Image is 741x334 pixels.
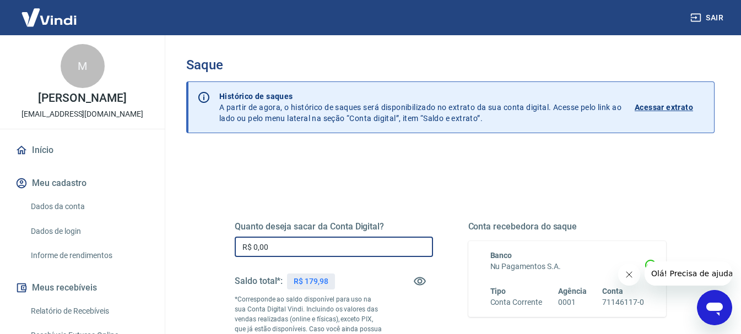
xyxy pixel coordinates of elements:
[490,261,645,272] h6: Nu Pagamentos S.A.
[602,297,644,308] h6: 71146117-0
[13,138,152,162] a: Início
[645,261,732,286] iframe: Mensagem da empresa
[294,276,328,287] p: R$ 179,98
[13,171,152,195] button: Meu cadastro
[219,91,621,124] p: A partir de agora, o histórico de saques será disponibilizado no extrato da sua conta digital. Ac...
[38,92,126,104] p: [PERSON_NAME]
[21,108,143,120] p: [EMAIL_ADDRESS][DOMAIN_NAME]
[26,195,152,218] a: Dados da conta
[61,44,105,88] div: M
[558,297,587,308] h6: 0001
[26,244,152,267] a: Informe de rendimentos
[235,276,283,287] h5: Saldo total*:
[186,57,715,73] h3: Saque
[13,276,152,300] button: Meus recebíveis
[688,8,728,28] button: Sair
[490,297,542,308] h6: Conta Corrente
[490,251,512,260] span: Banco
[235,221,433,232] h5: Quanto deseja sacar da Conta Digital?
[490,287,506,295] span: Tipo
[219,91,621,102] p: Histórico de saques
[26,220,152,243] a: Dados de login
[468,221,667,232] h5: Conta recebedora do saque
[558,287,587,295] span: Agência
[635,102,693,113] p: Acessar extrato
[26,300,152,322] a: Relatório de Recebíveis
[697,290,732,325] iframe: Botão para abrir a janela de mensagens
[13,1,85,34] img: Vindi
[635,91,705,124] a: Acessar extrato
[618,264,640,286] iframe: Fechar mensagem
[602,287,623,295] span: Conta
[7,8,93,17] span: Olá! Precisa de ajuda?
